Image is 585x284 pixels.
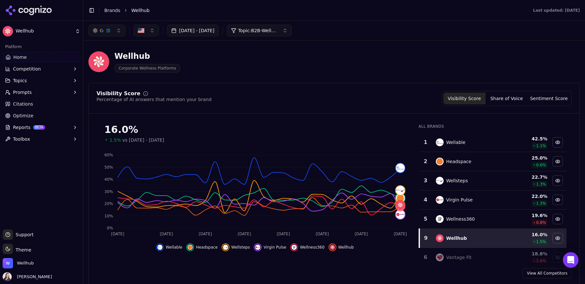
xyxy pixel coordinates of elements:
tr: 2headspaceHeadspace25.0%0.6%Hide headspace data [419,152,566,171]
img: wellable [436,138,444,146]
button: Hide wellsteps data [222,243,250,251]
span: Virgin Pulse [264,245,286,250]
span: Toolbox [13,136,30,142]
span: Wellhub [131,7,149,14]
button: Sentiment Score [528,93,570,104]
button: ReportsBETA [3,122,80,133]
img: Wellhub [3,26,13,36]
img: wellable [396,163,405,173]
span: Headspace [196,245,218,250]
span: [PERSON_NAME] [14,274,52,280]
button: Hide wellhub data [329,243,354,251]
div: Wellness360 [446,216,475,222]
div: Wellsteps [446,177,468,184]
span: Reports [13,124,31,131]
tr: 1wellableWellable42.5%1.1%Hide wellable data [419,133,566,152]
span: 1.1 % [536,143,546,148]
div: Headspace [446,158,472,165]
div: 2 [422,158,429,165]
img: headspace [436,158,444,165]
button: Hide virgin pulse data [254,243,286,251]
button: Hide wellness360 data [290,243,325,251]
img: virgin pulse [436,196,444,204]
img: United States [138,27,144,34]
button: Show vantage fit data [552,252,563,263]
span: Wellhub [16,28,72,34]
span: Topic: B2B-Wellness & Fitness: Apps, Platforms & Programs [238,27,277,34]
tspan: 60% [104,153,113,157]
button: Prompts [3,87,80,97]
span: Prompts [13,89,32,96]
tr: 5wellness360Wellness36019.6%0.8%Hide wellness360 data [419,210,566,229]
button: Hide headspace data [552,156,563,167]
tspan: 10% [104,214,113,218]
button: Toolbox [3,134,80,144]
button: Hide headspace data [186,243,218,251]
tr: 3wellstepsWellsteps22.7%1.3%Hide wellsteps data [419,171,566,190]
nav: breadcrumb [104,7,520,14]
tspan: [DATE] [111,232,124,236]
span: Wellness360 [300,245,325,250]
span: Wellsteps [231,245,250,250]
div: 16.0% [104,124,406,136]
button: [DATE] - [DATE] [167,25,219,36]
button: Hide wellhub data [552,233,563,243]
img: wellable [157,245,162,250]
div: All Brands [419,124,566,129]
img: wellhub [436,234,444,242]
span: Topics [13,77,27,84]
div: 9 [422,234,429,242]
div: Wellable [446,139,465,146]
tspan: [DATE] [238,232,251,236]
span: Support [13,231,33,238]
a: Home [3,52,80,62]
div: 3 [422,177,429,185]
img: virgin pulse [396,210,405,219]
tspan: [DATE] [316,232,329,236]
a: Optimize [3,110,80,121]
span: vs [DATE] - [DATE] [123,137,164,143]
div: 4 [422,196,429,204]
span: 1.5% [110,137,121,143]
div: Open Intercom Messenger [563,252,578,268]
img: wellness360 [292,245,297,250]
span: 0.8 % [536,220,546,225]
span: Wellhub [338,245,354,250]
div: 22.7 % [509,174,547,180]
a: Citations [3,99,80,109]
img: wellhub [330,245,335,250]
span: BETA [33,125,45,130]
div: 19.6 % [509,212,547,219]
span: Home [13,54,27,60]
div: 6 [422,253,429,261]
tspan: 40% [104,177,113,182]
span: 1.6 % [536,258,546,264]
tspan: 0% [107,226,113,230]
div: 42.5 % [509,136,547,142]
a: Brands [104,8,120,13]
span: Corporate Wellness Platforms [114,64,180,72]
img: Wellhub [88,51,109,72]
span: Wellable [166,245,182,250]
span: Competition [13,66,41,72]
button: Hide wellness360 data [552,214,563,224]
button: Hide virgin pulse data [552,195,563,205]
button: Share of Voice [486,93,528,104]
div: 25.0 % [509,155,547,161]
span: 1.5 % [536,239,546,244]
span: Theme [13,247,31,252]
tr: 9wellhubWellhub16.0%1.5%Hide wellhub data [419,229,566,248]
div: Vantage Fit [446,254,472,261]
div: 5 [422,215,429,223]
tspan: [DATE] [199,232,212,236]
img: wellsteps [436,177,444,185]
button: Visibility Score [443,93,486,104]
div: Platform [3,42,80,52]
div: 18.8 % [509,251,547,257]
span: 0.6 % [536,162,546,168]
img: wellsteps [223,245,228,250]
tspan: [DATE] [277,232,290,236]
div: Wellhub [114,51,180,61]
img: headspace [188,245,193,250]
button: Open user button [3,272,52,281]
